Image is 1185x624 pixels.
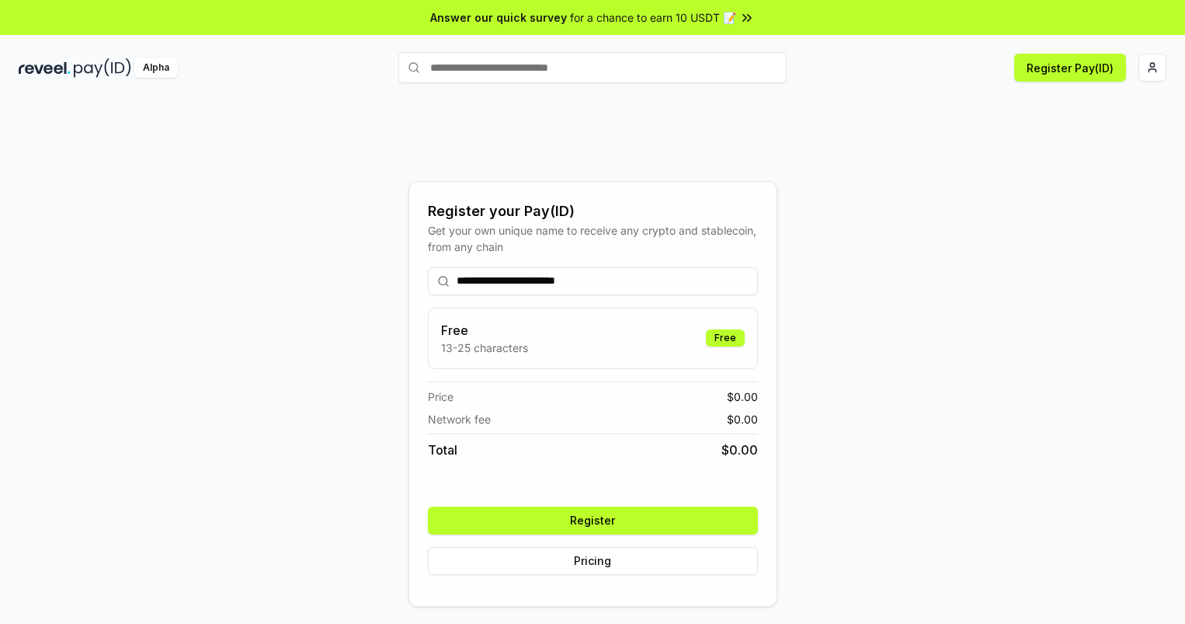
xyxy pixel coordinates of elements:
[721,441,758,459] span: $ 0.00
[706,329,745,347] div: Free
[428,200,758,222] div: Register your Pay(ID)
[441,340,528,356] p: 13-25 characters
[428,389,453,405] span: Price
[428,507,758,535] button: Register
[428,222,758,255] div: Get your own unique name to receive any crypto and stablecoin, from any chain
[441,321,528,340] h3: Free
[428,411,491,427] span: Network fee
[430,9,567,26] span: Answer our quick survey
[74,58,131,78] img: pay_id
[727,389,758,405] span: $ 0.00
[428,441,457,459] span: Total
[727,411,758,427] span: $ 0.00
[19,58,71,78] img: reveel_dark
[428,547,758,575] button: Pricing
[134,58,178,78] div: Alpha
[570,9,736,26] span: for a chance to earn 10 USDT 📝
[1014,54,1126,82] button: Register Pay(ID)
